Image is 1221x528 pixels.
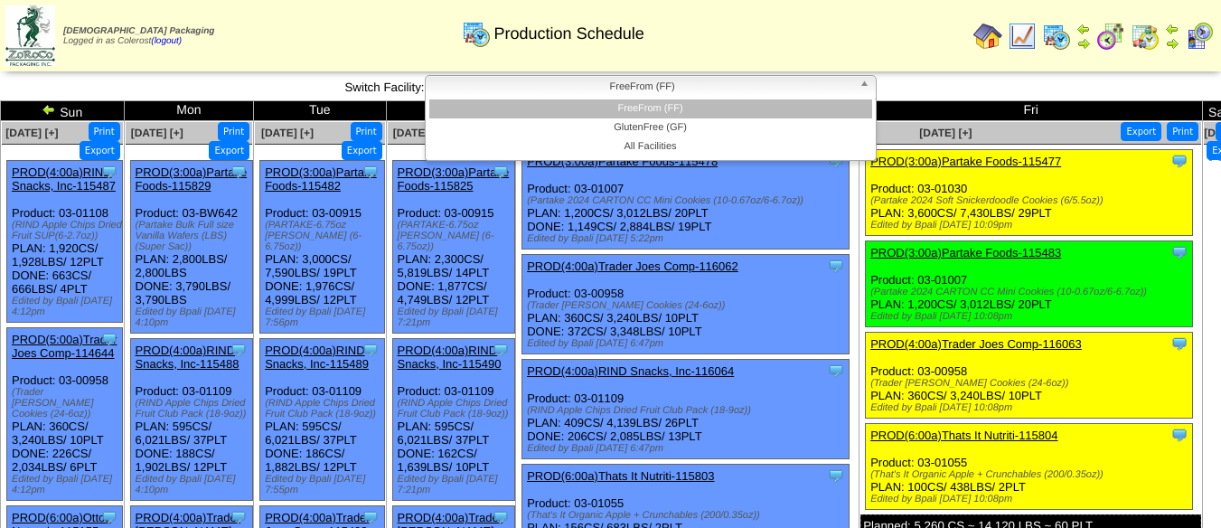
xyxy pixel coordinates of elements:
img: calendarinout.gif [1131,22,1160,51]
div: Edited by Bpali [DATE] 6:47pm [527,338,849,349]
td: Mon [124,101,254,121]
div: (That's It Organic Apple + Crunchables (200/0.35oz)) [527,510,849,521]
a: (logout) [151,36,182,46]
a: PROD(3:00a)Partake Foods-115478 [527,155,718,168]
td: Tue [254,101,386,121]
div: Edited by Bpali [DATE] 10:08pm [870,494,1192,504]
div: Product: 03-01030 PLAN: 3,600CS / 7,430LBS / 29PLT [866,150,1193,236]
img: arrowleft.gif [42,102,56,117]
div: Product: 03-01109 PLAN: 595CS / 6,021LBS / 37PLT DONE: 188CS / 1,902LBS / 12PLT [130,339,252,501]
img: Tooltip [827,257,845,275]
div: (Partake 2024 CARTON CC Mini Cookies (10-0.67oz/6-6.7oz)) [527,195,849,206]
img: arrowright.gif [1076,36,1091,51]
div: (That's It Organic Apple + Crunchables (200/0.35oz)) [870,469,1192,480]
button: Print [351,122,382,141]
a: PROD(4:00a)Trader Joes Comp-116062 [527,259,738,273]
span: Production Schedule [494,24,644,43]
div: (RIND Apple Chips Dried Fruit Club Pack (18-9oz)) [136,398,252,420]
img: arrowright.gif [1165,36,1179,51]
img: Tooltip [827,467,845,485]
a: [DATE] [+] [261,127,314,139]
img: Tooltip [230,341,248,359]
div: Edited by Bpali [DATE] 4:12pm [12,474,122,495]
div: (RIND Apple Chips Dried Fruit Club Pack (18-9oz)) [398,398,514,420]
a: PROD(3:00a)Partake Foods-115483 [870,246,1061,259]
button: Export [80,141,120,160]
a: PROD(3:00a)Partake Foods-115829 [136,165,248,193]
img: calendarprod.gif [1042,22,1071,51]
div: Product: 03-01055 PLAN: 100CS / 438LBS / 2PLT [866,424,1193,510]
div: Edited by Bpali [DATE] 6:47pm [527,443,849,454]
button: Export [209,141,249,160]
div: (Partake Bulk Full size Vanilla Wafers (LBS) (Super Sac)) [136,220,252,252]
img: Tooltip [492,341,510,359]
button: Print [89,122,120,141]
a: [DATE] [+] [131,127,183,139]
a: PROD(4:00a)Trader Joes Comp-116063 [870,337,1082,351]
li: FreeFrom (FF) [429,99,872,118]
div: Edited by Bpali [DATE] 7:21pm [398,306,514,328]
div: Product: 03-BW642 PLAN: 2,800LBS / 2,800LBS DONE: 3,790LBS / 3,790LBS [130,161,252,334]
div: (RIND Apple Chips Dried Fruit SUP(6-2.7oz)) [12,220,122,241]
div: Edited by Bpali [DATE] 10:08pm [870,311,1192,322]
div: (RIND Apple Chips Dried Fruit Club Pack (18-9oz)) [265,398,384,420]
div: (PARTAKE-6.75oz [PERSON_NAME] (6-6.75oz)) [398,220,514,252]
a: PROD(6:00a)Thats It Nutriti-115804 [870,429,1057,442]
span: Logged in as Colerost [63,26,214,46]
img: Tooltip [100,508,118,526]
a: PROD(4:00a)RIND Snacks, Inc-115488 [136,344,240,371]
img: Tooltip [492,163,510,181]
img: arrowleft.gif [1076,22,1091,36]
img: Tooltip [1170,335,1188,353]
button: Export [1121,122,1161,141]
div: Product: 03-00915 PLAN: 2,300CS / 5,819LBS / 14PLT DONE: 1,877CS / 4,749LBS / 12PLT [392,161,514,334]
img: Tooltip [230,508,248,526]
div: Edited by Bpali [DATE] 7:56pm [265,306,384,328]
div: (Trader [PERSON_NAME] Cookies (24-6oz)) [12,387,122,420]
a: PROD(3:00a)Partake Foods-115482 [265,165,377,193]
a: PROD(4:00a)RIND Snacks, Inc-115489 [265,344,369,371]
img: Tooltip [362,341,380,359]
div: Edited by Bpali [DATE] 10:08pm [870,402,1192,413]
div: Product: 03-01007 PLAN: 1,200CS / 3,012LBS / 20PLT [866,241,1193,327]
img: arrowleft.gif [1165,22,1179,36]
img: calendarprod.gif [462,19,491,48]
div: Product: 03-01109 PLAN: 595CS / 6,021LBS / 37PLT DONE: 186CS / 1,882LBS / 12PLT [260,339,385,501]
img: Tooltip [362,163,380,181]
img: calendarcustomer.gif [1185,22,1214,51]
a: PROD(6:00a)Thats It Nutriti-115803 [527,469,714,483]
img: Tooltip [1170,243,1188,261]
img: line_graph.gif [1008,22,1037,51]
a: PROD(5:00a)Trader Joes Comp-114644 [12,333,117,360]
div: (PARTAKE-6.75oz [PERSON_NAME] (6-6.75oz)) [265,220,384,252]
a: [DATE] [+] [5,127,58,139]
td: Sun [1,101,125,121]
img: Tooltip [827,362,845,380]
span: [DEMOGRAPHIC_DATA] Packaging [63,26,214,36]
div: Product: 03-01109 PLAN: 409CS / 4,139LBS / 26PLT DONE: 206CS / 2,085LBS / 13PLT [522,360,850,459]
div: Edited by Bpali [DATE] 4:12pm [12,296,122,317]
img: Tooltip [230,163,248,181]
button: Print [1167,122,1198,141]
div: Edited by Bpali [DATE] 10:09pm [870,220,1192,231]
span: FreeFrom (FF) [433,76,852,98]
div: (Trader [PERSON_NAME] Cookies (24-6oz)) [870,378,1192,389]
a: [DATE] [+] [919,127,972,139]
div: Product: 03-01109 PLAN: 595CS / 6,021LBS / 37PLT DONE: 162CS / 1,639LBS / 10PLT [392,339,514,501]
img: Tooltip [1170,426,1188,444]
div: Edited by Bpali [DATE] 7:21pm [398,474,514,495]
div: (Partake 2024 Soft Snickerdoodle Cookies (6/5.5oz)) [870,195,1192,206]
div: Product: 03-00958 PLAN: 360CS / 3,240LBS / 10PLT DONE: 372CS / 3,348LBS / 10PLT [522,255,850,354]
div: Product: 03-01007 PLAN: 1,200CS / 3,012LBS / 20PLT DONE: 1,149CS / 2,884LBS / 19PLT [522,150,850,250]
div: (Partake 2024 CARTON CC Mini Cookies (10-0.67oz/6-6.7oz)) [870,287,1192,297]
a: PROD(3:00a)Partake Foods-115477 [870,155,1061,168]
img: Tooltip [362,508,380,526]
td: Fri [859,101,1203,121]
a: PROD(4:00a)RIND Snacks, Inc-116064 [527,364,734,378]
img: Tooltip [100,330,118,348]
div: Edited by Bpali [DATE] 4:10pm [136,306,252,328]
